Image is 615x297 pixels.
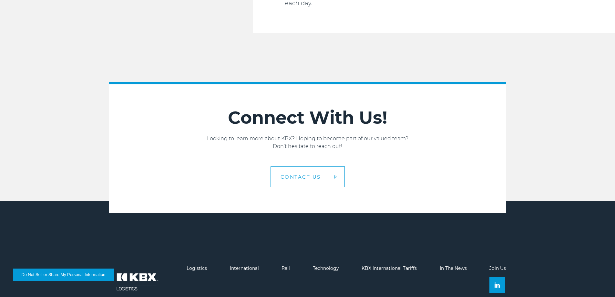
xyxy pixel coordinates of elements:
a: Logistics [187,265,207,271]
a: International [230,265,259,271]
a: In The News [440,265,467,271]
img: Linkedin [495,282,500,288]
button: Do Not Sell or Share My Personal Information [13,269,114,281]
a: Join Us [489,265,506,271]
p: Looking to learn more about KBX? Hoping to become part of our valued team? Don’t hesitate to reac... [109,135,506,150]
img: arrow [334,175,337,179]
h2: Connect With Us! [109,107,506,128]
a: Contact us arrow arrow [271,166,345,187]
a: Rail [282,265,290,271]
a: Technology [313,265,339,271]
a: KBX International Tariffs [362,265,417,271]
span: Contact us [281,175,321,179]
